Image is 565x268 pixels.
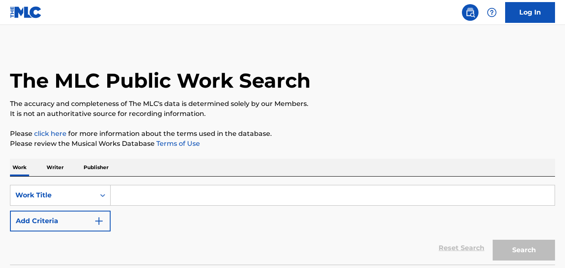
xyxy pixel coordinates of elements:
[10,159,29,176] p: Work
[10,129,555,139] p: Please for more information about the terms used in the database.
[81,159,111,176] p: Publisher
[10,109,555,119] p: It is not an authoritative source for recording information.
[465,7,475,17] img: search
[94,216,104,226] img: 9d2ae6d4665cec9f34b9.svg
[10,6,42,18] img: MLC Logo
[10,139,555,149] p: Please review the Musical Works Database
[155,140,200,148] a: Terms of Use
[487,7,497,17] img: help
[484,4,500,21] div: Help
[523,228,565,268] iframe: Chat Widget
[44,159,66,176] p: Writer
[505,2,555,23] a: Log In
[462,4,479,21] a: Public Search
[34,130,67,138] a: click here
[10,99,555,109] p: The accuracy and completeness of The MLC's data is determined solely by our Members.
[15,190,90,200] div: Work Title
[10,68,311,93] h1: The MLC Public Work Search
[10,185,555,265] form: Search Form
[10,211,111,231] button: Add Criteria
